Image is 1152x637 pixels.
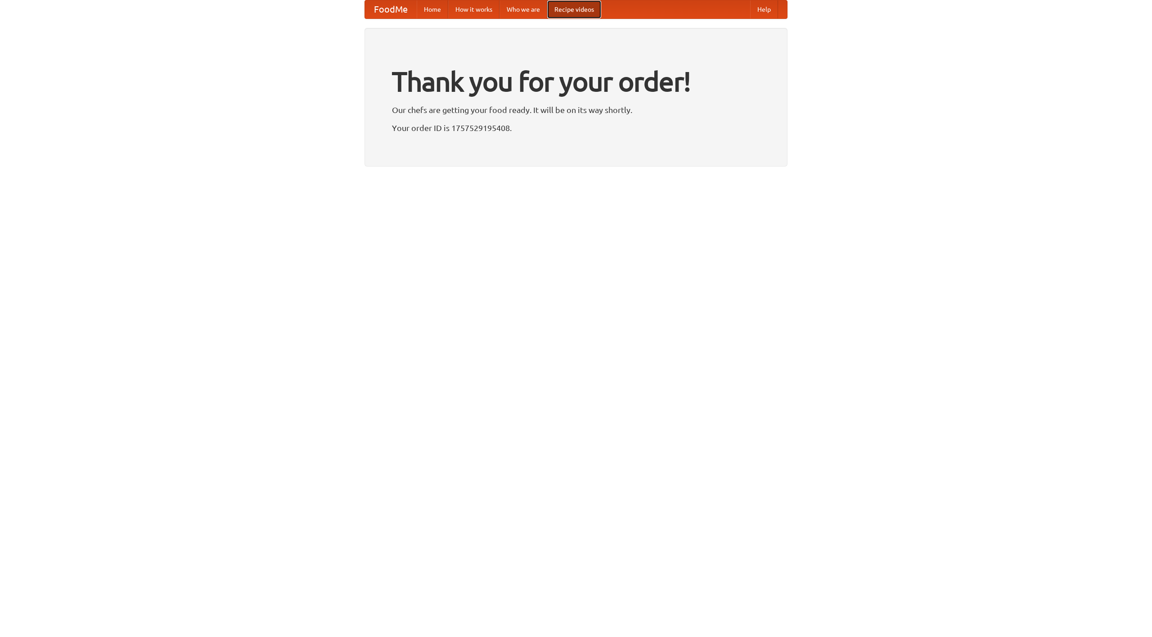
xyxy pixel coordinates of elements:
a: Recipe videos [547,0,601,18]
a: How it works [448,0,499,18]
a: Who we are [499,0,547,18]
a: FoodMe [365,0,417,18]
p: Our chefs are getting your food ready. It will be on its way shortly. [392,103,760,117]
p: Your order ID is 1757529195408. [392,121,760,135]
a: Help [750,0,778,18]
h1: Thank you for your order! [392,60,760,103]
a: Home [417,0,448,18]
